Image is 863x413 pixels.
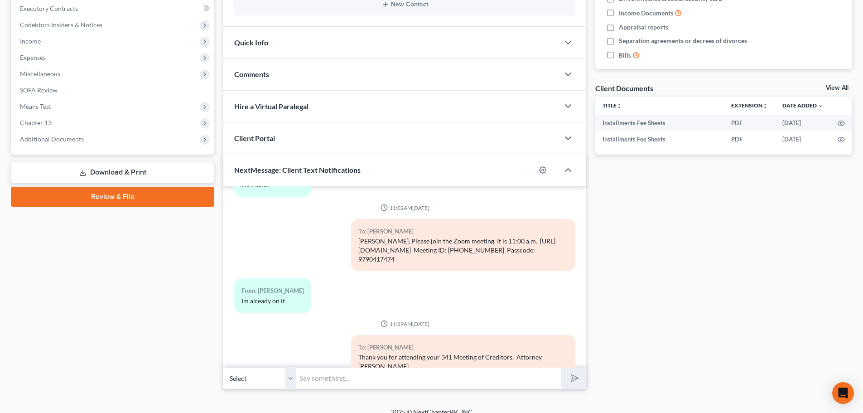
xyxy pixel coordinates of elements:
div: Thank you for attending your 341 Meeting of Creditors. Attorney [PERSON_NAME] [358,353,568,371]
span: Income [20,37,41,45]
div: Open Intercom Messenger [832,382,854,404]
span: Additional Documents [20,135,84,143]
span: Separation agreements or decrees of divorces [619,36,747,45]
span: SOFA Review [20,86,58,94]
span: Means Test [20,102,51,110]
div: 11:29AM[DATE] [234,320,575,328]
span: Quick Info [234,38,268,47]
td: PDF [724,115,775,131]
a: Review & File [11,187,214,207]
a: SOFA Review [13,82,214,98]
i: unfold_more [762,103,768,109]
div: To: [PERSON_NAME] [358,226,568,237]
i: unfold_more [617,103,622,109]
span: Miscellaneous [20,70,60,78]
span: Income Documents [619,9,673,18]
input: Say something... [296,367,561,389]
td: Installments Fee Sheets [595,115,724,131]
span: Comments [234,70,269,78]
span: Bills [619,51,631,60]
span: Appraisal reports [619,23,668,32]
div: Im already on it [241,296,304,306]
td: PDF [724,131,775,147]
span: Codebtors Insiders & Notices [20,21,102,29]
span: Client Portal [234,134,275,142]
span: Hire a Virtual Paralegal [234,102,309,111]
button: New Contact [241,1,568,8]
a: Extensionunfold_more [731,102,768,109]
td: [DATE] [775,131,830,147]
a: Executory Contracts [13,0,214,17]
a: View All [826,85,849,91]
td: Installments Fee Sheets [595,131,724,147]
div: Client Documents [595,83,653,93]
span: NextMessage: Client Text Notifications [234,165,361,174]
a: Download & Print [11,162,214,183]
div: 11:02AM[DATE] [234,204,575,212]
a: Titleunfold_more [603,102,622,109]
div: From: [PERSON_NAME] [241,286,304,296]
i: expand_more [818,103,823,109]
a: Date Added expand_more [782,102,823,109]
td: [DATE] [775,115,830,131]
div: [PERSON_NAME], Please join the Zoom meeting. It is 11:00 a.m. [URL][DOMAIN_NAME] Meeting ID: [PHO... [358,237,568,264]
div: To: [PERSON_NAME] [358,342,568,353]
span: Chapter 13 [20,119,52,126]
span: Expenses [20,53,46,61]
span: Executory Contracts [20,5,78,12]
